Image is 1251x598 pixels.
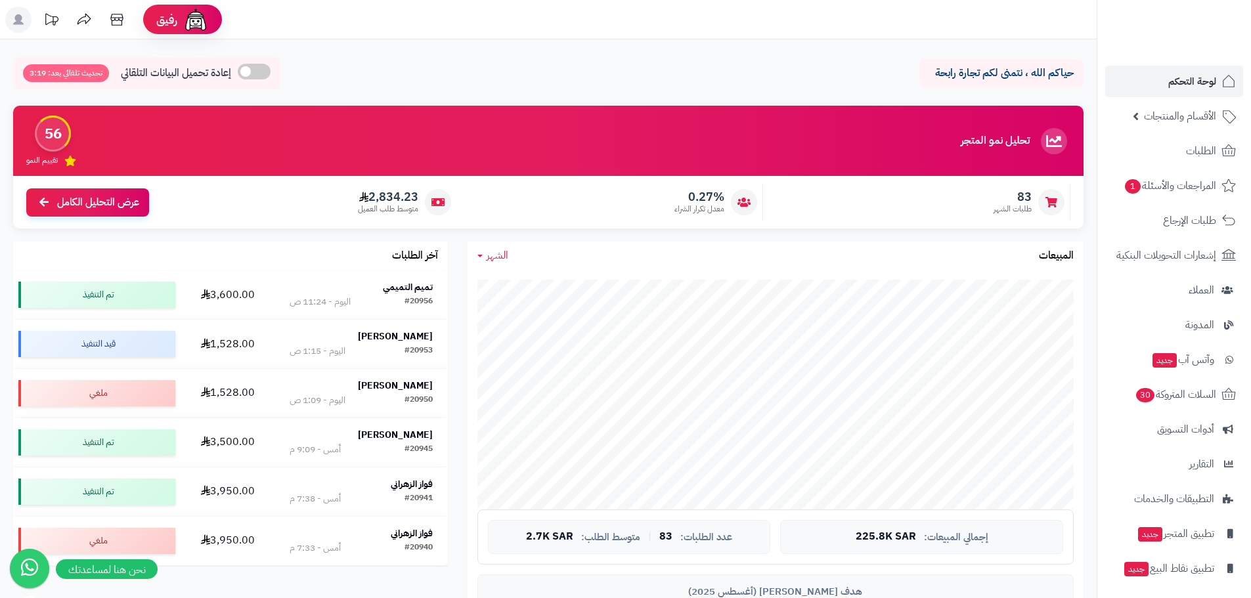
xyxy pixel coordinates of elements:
[1124,562,1149,576] span: جديد
[1185,316,1214,334] span: المدونة
[358,428,433,442] strong: [PERSON_NAME]
[1144,107,1216,125] span: الأقسام والمنتجات
[290,443,341,456] div: أمس - 9:09 م
[23,64,109,82] span: تحديث تلقائي بعد: 3:19
[1105,553,1243,584] a: تطبيق نقاط البيعجديد
[1105,170,1243,202] a: المراجعات والأسئلة1
[1105,274,1243,306] a: العملاء
[1151,351,1214,369] span: وآتس آب
[391,477,433,491] strong: فواز الزهراني
[1124,179,1141,194] span: 1
[405,295,433,309] div: #20956
[526,531,573,543] span: 2.7K SAR
[1135,385,1216,404] span: السلات المتروكة
[1105,518,1243,549] a: تطبيق المتجرجديد
[1105,66,1243,97] a: لوحة التحكم
[929,66,1074,81] p: حياكم الله ، نتمنى لكم تجارة رابحة
[1105,240,1243,271] a: إشعارات التحويلات البنكية
[18,429,175,456] div: تم التنفيذ
[961,135,1030,147] h3: تحليل نمو المتجر
[290,345,345,358] div: اليوم - 1:15 ص
[659,531,672,543] span: 83
[181,270,274,319] td: 3,600.00
[1137,524,1214,543] span: تطبيق المتجر
[391,526,433,540] strong: فواز الزهراني
[405,394,433,407] div: #20950
[1124,177,1216,195] span: المراجعات والأسئلة
[405,345,433,358] div: #20953
[18,380,175,406] div: ملغي
[181,320,274,368] td: 1,528.00
[1163,211,1216,230] span: طلبات الإرجاع
[290,394,345,407] div: اليوم - 1:09 ص
[1123,559,1214,578] span: تطبيق نقاط البيع
[487,247,508,263] span: الشهر
[358,330,433,343] strong: [PERSON_NAME]
[26,188,149,217] a: عرض التحليل الكامل
[674,203,724,215] span: معدل تكرار الشراء
[290,295,351,309] div: اليوم - 11:24 ص
[183,7,209,33] img: ai-face.png
[1105,309,1243,341] a: المدونة
[1162,12,1239,39] img: logo-2.png
[1189,455,1214,473] span: التقارير
[1105,414,1243,445] a: أدوات التسويق
[156,12,177,28] span: رفيق
[994,190,1032,204] span: 83
[680,532,732,543] span: عدد الطلبات:
[358,203,418,215] span: متوسط طلب العميل
[1105,344,1243,375] a: وآتس آبجديد
[18,282,175,308] div: تم التنفيذ
[1152,353,1177,368] span: جديد
[1039,250,1074,262] h3: المبيعات
[383,280,433,294] strong: تميم التميمي
[1116,246,1216,265] span: إشعارات التحويلات البنكية
[1186,142,1216,160] span: الطلبات
[674,190,724,204] span: 0.27%
[181,517,274,565] td: 3,950.00
[18,479,175,505] div: تم التنفيذ
[648,532,651,542] span: |
[26,155,58,166] span: تقييم النمو
[1134,490,1214,508] span: التطبيقات والخدمات
[1105,205,1243,236] a: طلبات الإرجاع
[856,531,916,543] span: 225.8K SAR
[181,418,274,467] td: 3,500.00
[1135,387,1156,403] span: 30
[1105,448,1243,480] a: التقارير
[477,248,508,263] a: الشهر
[1105,483,1243,515] a: التطبيقات والخدمات
[405,492,433,505] div: #20941
[18,528,175,554] div: ملغي
[581,532,640,543] span: متوسط الطلب:
[181,369,274,417] td: 1,528.00
[405,443,433,456] div: #20945
[1168,72,1216,91] span: لوحة التحكم
[290,492,341,505] div: أمس - 7:38 م
[994,203,1032,215] span: طلبات الشهر
[392,250,438,262] h3: آخر الطلبات
[1189,281,1214,299] span: العملاء
[1138,527,1162,542] span: جديد
[18,331,175,357] div: قيد التنفيذ
[121,66,231,81] span: إعادة تحميل البيانات التلقائي
[1157,420,1214,438] span: أدوات التسويق
[1105,135,1243,167] a: الطلبات
[405,542,433,555] div: #20940
[181,467,274,516] td: 3,950.00
[924,532,988,543] span: إجمالي المبيعات:
[358,379,433,393] strong: [PERSON_NAME]
[57,195,139,210] span: عرض التحليل الكامل
[1105,379,1243,410] a: السلات المتروكة30
[290,542,341,555] div: أمس - 7:33 م
[35,7,68,36] a: تحديثات المنصة
[358,190,418,204] span: 2,834.23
